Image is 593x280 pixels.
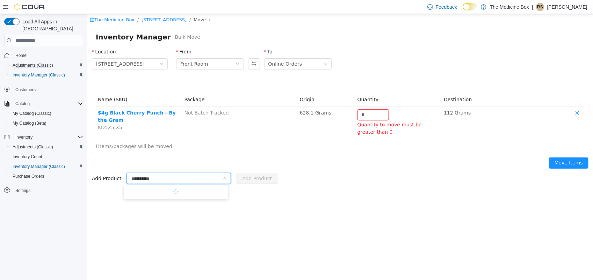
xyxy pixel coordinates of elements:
button: icon: close [485,95,495,104]
span: / [102,3,103,8]
a: icon: shopThe Medicine Box [2,3,47,8]
a: Inventory Manager (Classic) [10,162,68,171]
span: Load All Apps in [GEOGRAPHIC_DATA] [20,18,83,32]
span: Adjustments (Classic) [13,62,53,68]
span: My Catalog (Classic) [13,111,51,116]
span: My Catalog (Beta) [13,120,46,126]
button: Inventory [1,132,86,142]
span: / [50,3,51,8]
p: [PERSON_NAME] [547,3,587,11]
button: Catalog [1,99,86,109]
span: Bulk Move [88,19,113,27]
span: My Catalog (Beta) [10,119,83,127]
span: Customers [15,87,36,93]
img: Cova [14,3,45,10]
a: Inventory Count [10,153,45,161]
button: Add Product [149,159,190,170]
button: Inventory Manager (Classic) [7,70,86,80]
span: Adjustments (Classic) [13,144,53,150]
label: Add Product [5,162,39,167]
span: 628.1 Grams [212,96,244,102]
i: icon: shop [2,3,7,8]
span: Inventory Count [13,154,42,160]
p: The Medicine Box [490,3,529,11]
span: Settings [15,188,30,193]
a: Adjustments (Classic) [10,61,56,69]
button: Move Items [462,143,501,155]
span: Home [13,51,83,60]
button: Settings [1,185,86,196]
span: 433 St-Michel Street [9,45,57,55]
button: Inventory [13,133,35,141]
a: Inventory Manager (Classic) [10,71,68,79]
span: Catalog [13,100,83,108]
a: Home [13,51,29,60]
a: My Catalog (Classic) [10,109,54,118]
span: Inventory Manager (Classic) [10,162,83,171]
span: My Catalog (Classic) [10,109,83,118]
span: Adjustments (Classic) [10,61,83,69]
div: Quantity to move must be greater than 0 [270,107,351,122]
span: Purchase Orders [10,172,83,180]
a: Customers [13,86,38,94]
span: Inventory Manager (Classic) [10,71,83,79]
button: Home [1,50,86,60]
a: [STREET_ADDRESS] [54,3,99,8]
i: icon: down [135,162,139,167]
button: Inventory Manager (Classic) [7,162,86,171]
button: Swap [161,44,173,56]
button: Adjustments (Classic) [7,60,86,70]
button: Customers [1,84,86,94]
a: Settings [13,186,33,195]
span: Destination [356,83,384,88]
button: Catalog [13,100,32,108]
a: Purchase Orders [10,172,47,180]
span: Not Batch Tracked [97,96,142,102]
input: Dark Mode [463,3,477,10]
span: Home [15,53,27,58]
nav: Complex example [4,47,83,214]
span: Origin [212,83,227,88]
span: Inventory Manager (Classic) [13,72,65,78]
input: Add Product [43,160,135,170]
i: icon: down [148,48,152,53]
p: | [532,3,533,11]
a: $4g Black Cherry Punch - By the Gram [10,96,88,109]
i: icon: down [72,48,76,53]
span: Catalog [15,101,30,106]
span: Inventory Manager [8,17,88,29]
button: Inventory Count [7,152,86,162]
span: Adjustments (Classic) [10,143,83,151]
span: RS [537,3,543,11]
span: Inventory [13,133,83,141]
span: Name (SKU) [10,83,40,88]
span: Inventory Manager (Classic) [13,164,65,169]
span: 1 items/packages will be moved. [8,130,86,135]
a: My Catalog (Beta) [10,119,49,127]
label: Location [5,35,29,40]
span: Package [97,83,117,88]
span: KD5Z5JX5 [10,111,35,116]
span: Quantity [270,83,291,88]
span: / [121,3,123,8]
span: Move [107,3,119,8]
button: My Catalog (Beta) [7,118,86,128]
span: Feedback [436,3,457,10]
span: Dark Mode [463,10,463,11]
span: Inventory [15,134,32,140]
div: Front Room [93,45,121,55]
i: icon: down [236,48,240,53]
span: Customers [13,85,83,94]
span: 112 Grams [356,96,383,102]
div: Ryan S [536,3,544,11]
button: Purchase Orders [7,171,86,181]
a: Adjustments (Classic) [10,143,56,151]
div: Online Orders [181,45,215,55]
span: Purchase Orders [13,174,44,179]
label: To [177,35,185,40]
button: My Catalog (Classic) [7,109,86,118]
button: Adjustments (Classic) [7,142,86,152]
span: Inventory Count [10,153,83,161]
label: From [89,35,104,40]
span: Settings [13,186,83,195]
